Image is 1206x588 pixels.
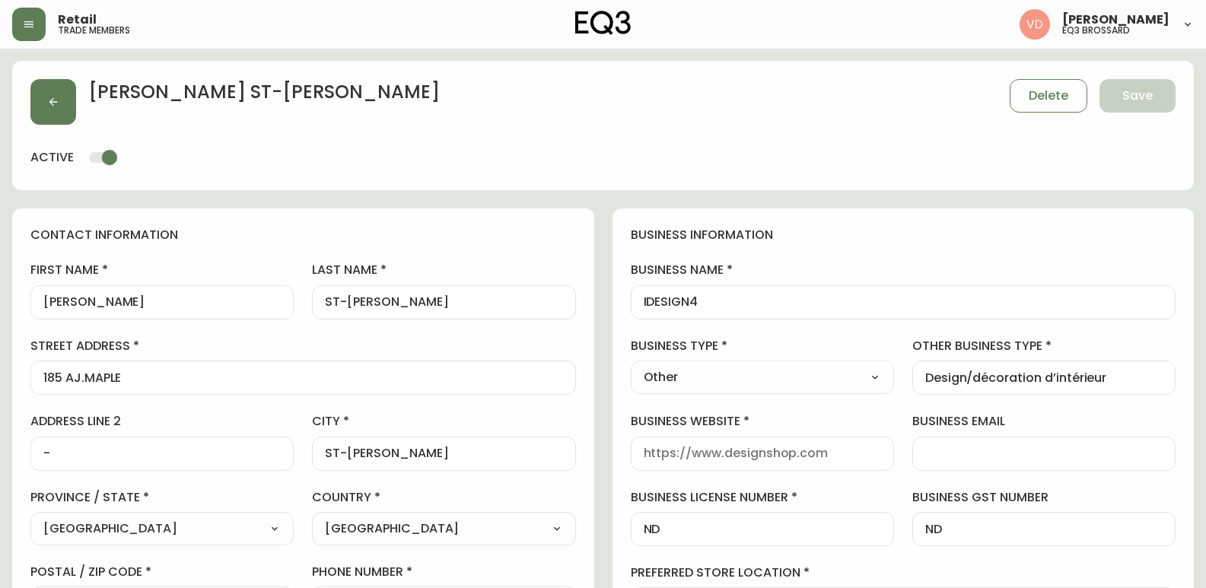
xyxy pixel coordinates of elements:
label: city [312,413,575,430]
label: business name [631,262,1176,278]
label: business license number [631,489,894,506]
label: street address [30,338,576,354]
h4: business information [631,227,1176,243]
label: phone number [312,564,575,580]
label: business type [631,338,894,354]
label: country [312,489,575,506]
span: Delete [1029,87,1068,104]
label: province / state [30,489,294,506]
input: https://www.designshop.com [644,447,881,461]
label: postal / zip code [30,564,294,580]
label: business gst number [912,489,1176,506]
button: Delete [1010,79,1087,113]
label: preferred store location [631,564,1176,581]
label: last name [312,262,575,278]
label: first name [30,262,294,278]
label: business email [912,413,1176,430]
label: business website [631,413,894,430]
h5: trade members [58,26,130,35]
span: Retail [58,14,97,26]
h4: contact information [30,227,576,243]
img: logo [575,11,632,35]
label: other business type [912,338,1176,354]
h4: active [30,149,74,166]
h5: eq3 brossard [1062,26,1130,35]
img: 34cbe8de67806989076631741e6a7c6b [1020,9,1050,40]
span: [PERSON_NAME] [1062,14,1169,26]
label: address line 2 [30,413,294,430]
h2: [PERSON_NAME] ST-[PERSON_NAME] [88,79,440,113]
